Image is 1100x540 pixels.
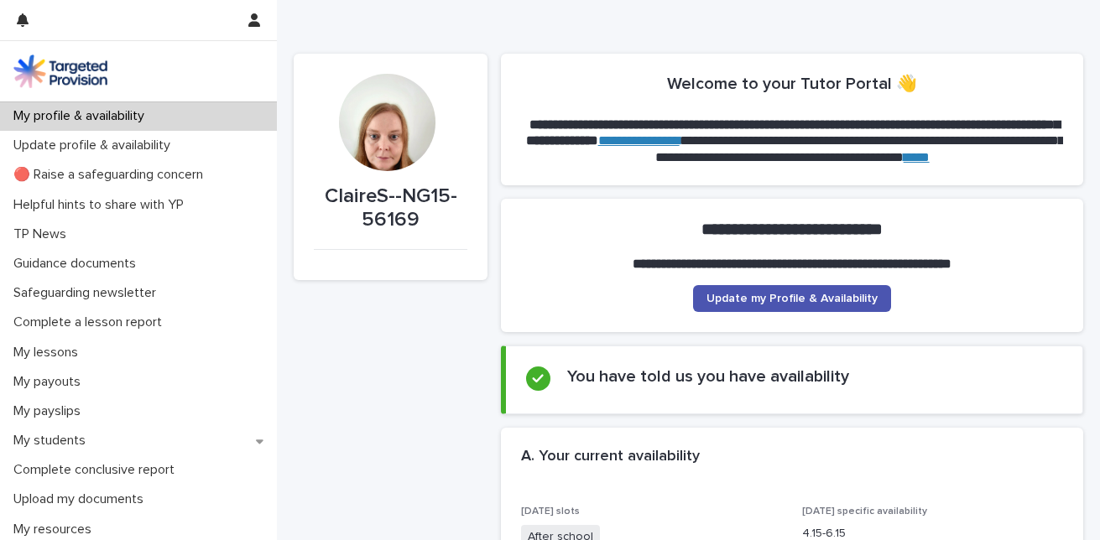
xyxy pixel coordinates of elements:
p: Upload my documents [7,491,157,507]
p: Safeguarding newsletter [7,285,169,301]
h2: A. Your current availability [521,448,700,466]
p: My profile & availability [7,108,158,124]
a: Update my Profile & Availability [693,285,891,312]
h2: Welcome to your Tutor Portal 👋 [667,74,917,94]
p: Guidance documents [7,256,149,272]
p: My resources [7,522,105,537]
p: My students [7,433,99,449]
img: M5nRWzHhSzIhMunXDL62 [13,55,107,88]
p: TP News [7,226,80,242]
span: [DATE] slots [521,506,580,517]
p: Update profile & availability [7,138,184,153]
span: [DATE] specific availability [802,506,927,517]
p: 🔴 Raise a safeguarding concern [7,167,216,183]
p: My payslips [7,403,94,419]
span: Update my Profile & Availability [706,293,878,304]
p: Helpful hints to share with YP [7,197,197,213]
h2: You have told us you have availability [567,366,849,387]
p: My lessons [7,345,91,361]
p: ClaireS--NG15-56169 [314,184,467,233]
p: Complete a lesson report [7,314,175,330]
p: Complete conclusive report [7,462,188,478]
p: My payouts [7,374,94,390]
